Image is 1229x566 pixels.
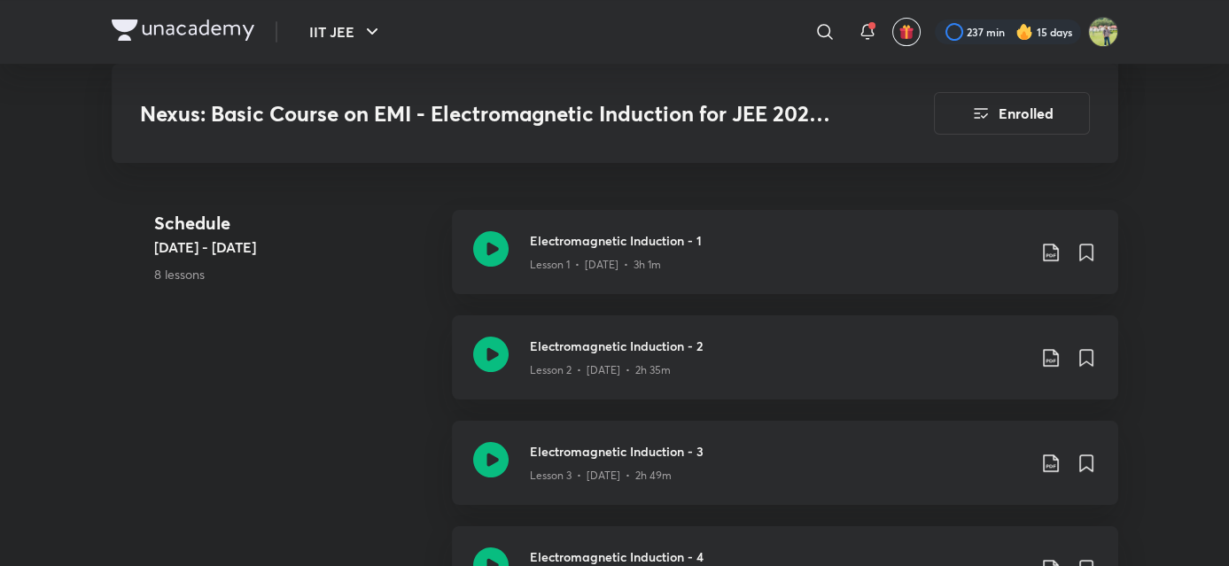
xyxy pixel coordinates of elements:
[154,210,438,236] h4: Schedule
[1015,23,1033,41] img: streak
[452,315,1118,421] a: Electromagnetic Induction - 2Lesson 2 • [DATE] • 2h 35m
[934,92,1090,135] button: Enrolled
[898,24,914,40] img: avatar
[112,19,254,41] img: Company Logo
[299,14,393,50] button: IIT JEE
[154,265,438,283] p: 8 lessons
[1088,17,1118,47] img: KRISH JINDAL
[530,547,1026,566] h3: Electromagnetic Induction - 4
[154,236,438,258] h5: [DATE] - [DATE]
[452,421,1118,526] a: Electromagnetic Induction - 3Lesson 3 • [DATE] • 2h 49m
[530,468,672,484] p: Lesson 3 • [DATE] • 2h 49m
[530,257,661,273] p: Lesson 1 • [DATE] • 3h 1m
[530,231,1026,250] h3: Electromagnetic Induction - 1
[892,18,921,46] button: avatar
[530,362,671,378] p: Lesson 2 • [DATE] • 2h 35m
[452,210,1118,315] a: Electromagnetic Induction - 1Lesson 1 • [DATE] • 3h 1m
[530,442,1026,461] h3: Electromagnetic Induction - 3
[140,101,834,127] h3: Nexus: Basic Course on EMI - Electromagnetic Induction for JEE 2026 (Class XII)
[112,19,254,45] a: Company Logo
[530,337,1026,355] h3: Electromagnetic Induction - 2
